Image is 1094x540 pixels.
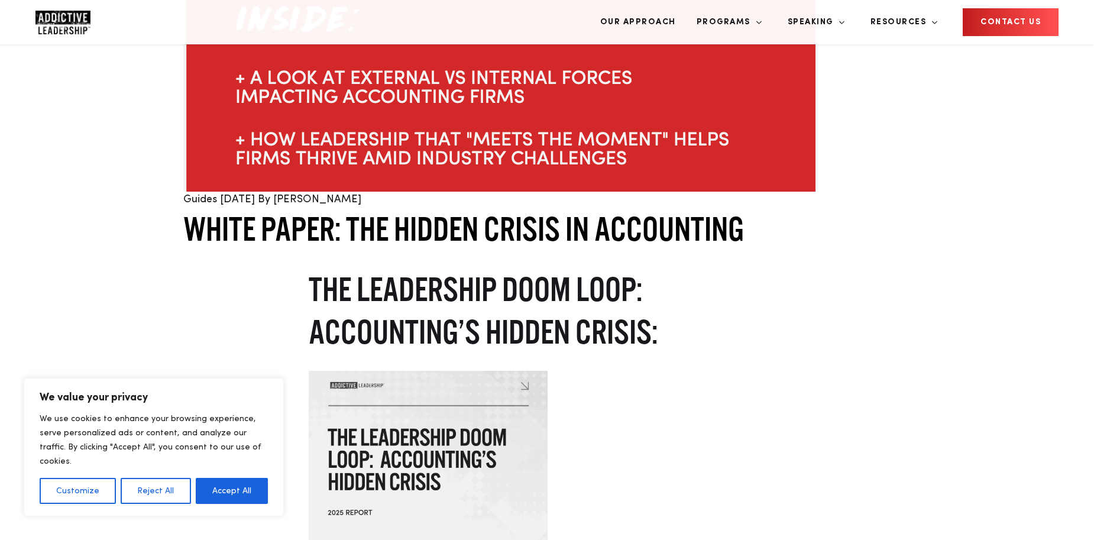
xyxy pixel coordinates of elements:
[196,478,268,504] button: Accept All
[40,412,268,468] p: We use cookies to enhance your browsing experience, serve personalized ads or content, and analyz...
[183,208,911,250] h1: WHITE PAPER: The Hidden Crisis in Accounting
[40,478,116,504] button: Customize
[183,194,217,205] span: Guides
[121,478,190,504] button: Reject All
[963,8,1059,36] a: CONTACT US
[220,194,255,205] span: [DATE]
[258,194,361,205] span: By [PERSON_NAME]
[35,11,90,34] img: Company Logo
[24,378,284,516] div: We value your privacy
[35,11,106,34] a: Home
[40,390,268,405] p: We value your privacy
[309,268,786,353] h1: the leadership doom loop: accounting’s hidden crisis:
